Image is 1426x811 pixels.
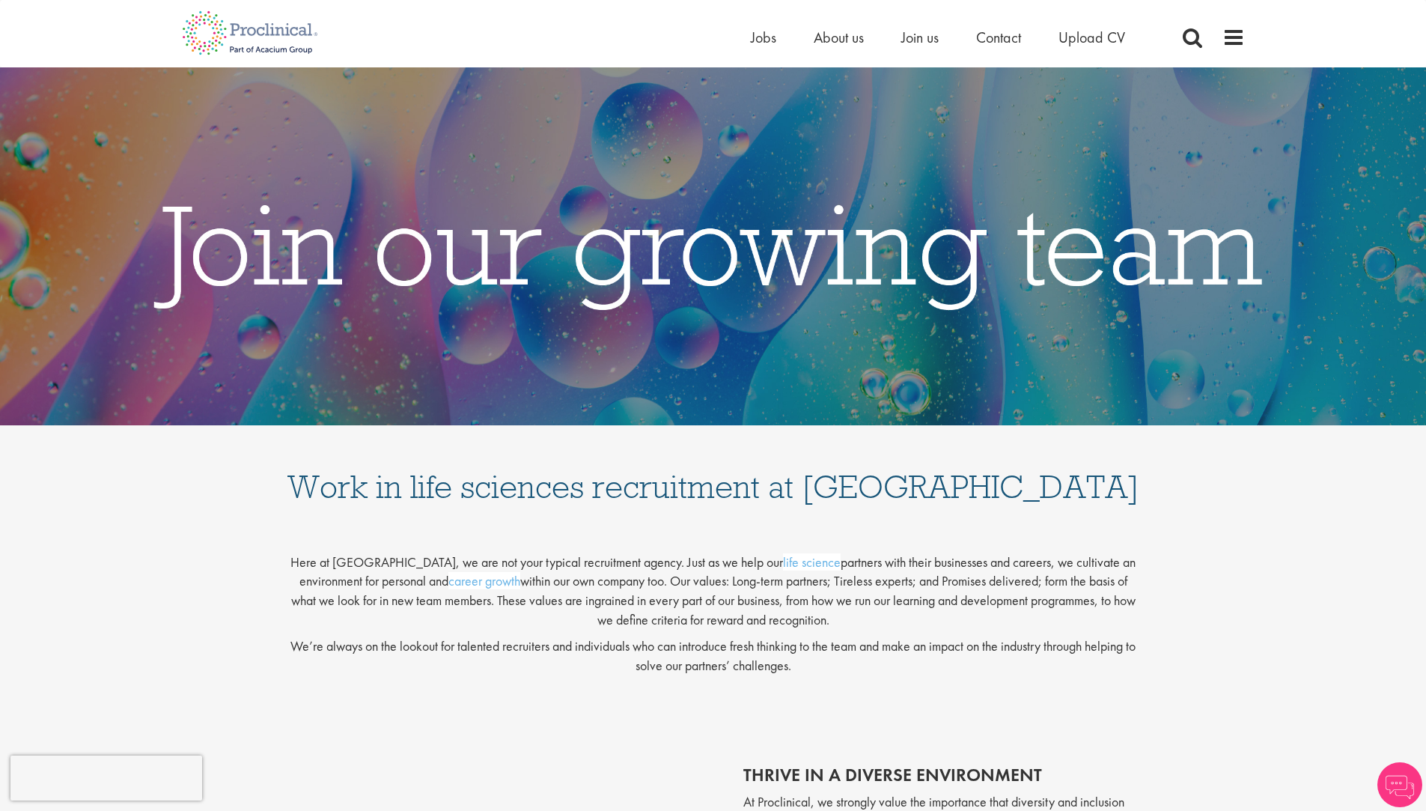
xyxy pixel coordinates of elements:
[783,553,841,571] a: life science
[1058,28,1125,47] a: Upload CV
[814,28,864,47] a: About us
[1377,762,1422,807] img: Chatbot
[448,572,520,589] a: career growth
[751,28,776,47] a: Jobs
[976,28,1021,47] a: Contact
[743,765,1140,785] h2: thrive in a diverse environment
[287,440,1140,503] h1: Work in life sciences recruitment at [GEOGRAPHIC_DATA]
[287,637,1140,675] p: We’re always on the lookout for talented recruiters and individuals who can introduce fresh think...
[287,541,1140,630] p: Here at [GEOGRAPHIC_DATA], we are not your typical recruitment agency. Just as we help our partne...
[901,28,939,47] a: Join us
[10,756,202,801] iframe: reCAPTCHA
